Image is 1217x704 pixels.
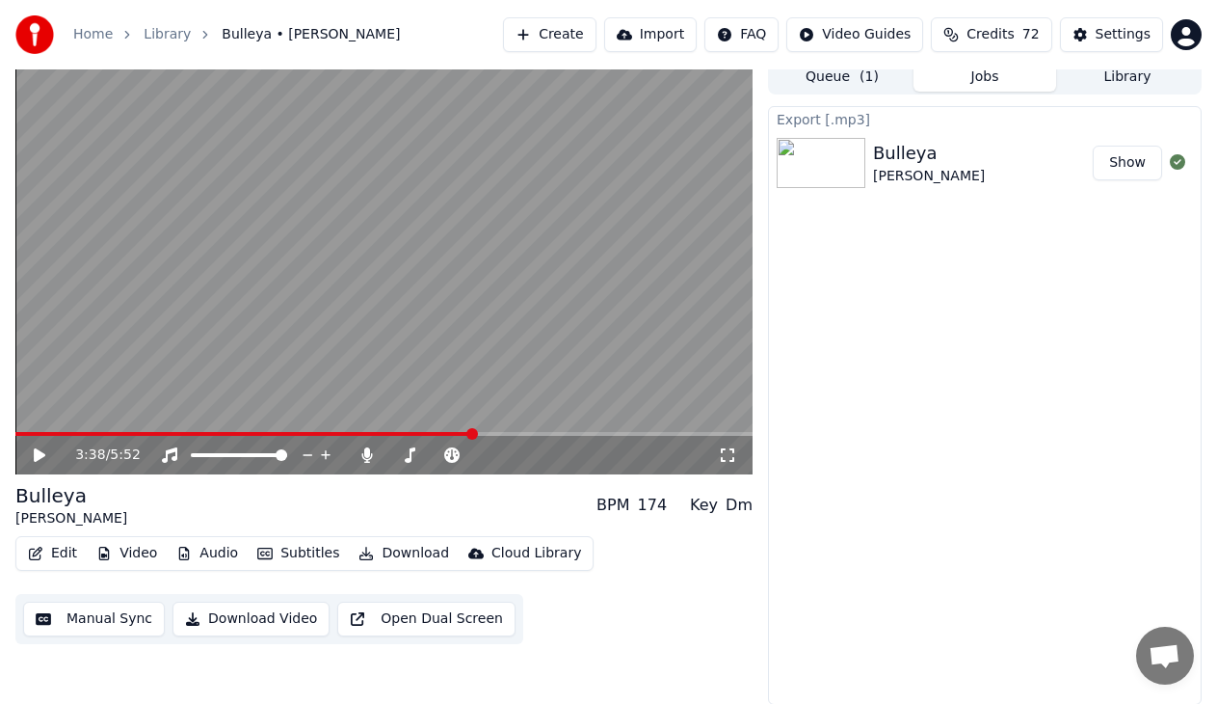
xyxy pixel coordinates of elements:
span: 5:52 [110,446,140,465]
span: ( 1 ) [860,68,879,87]
div: Dm [726,494,753,517]
button: Jobs [913,64,1056,92]
div: Bulleya [15,482,127,509]
div: BPM [596,494,629,517]
a: Library [144,25,191,44]
button: Import [604,17,697,52]
button: Download [351,540,457,567]
div: / [75,446,121,465]
a: Open chat [1136,627,1194,685]
button: Queue [771,64,913,92]
div: Key [690,494,718,517]
a: Home [73,25,113,44]
button: Audio [169,540,246,567]
button: Video Guides [786,17,923,52]
div: Bulleya [873,140,985,167]
button: Download Video [172,602,330,636]
img: youka [15,15,54,54]
button: Show [1093,146,1162,180]
span: 72 [1022,25,1040,44]
div: Export [.mp3] [769,107,1201,130]
button: Credits72 [931,17,1051,52]
div: Settings [1096,25,1151,44]
nav: breadcrumb [73,25,400,44]
button: Edit [20,540,85,567]
div: Cloud Library [491,544,581,563]
button: Open Dual Screen [337,602,516,636]
span: 3:38 [75,446,105,465]
div: [PERSON_NAME] [873,167,985,186]
button: Video [89,540,165,567]
span: Bulleya • [PERSON_NAME] [222,25,400,44]
button: Library [1056,64,1199,92]
span: Credits [966,25,1014,44]
button: Settings [1060,17,1163,52]
div: [PERSON_NAME] [15,509,127,528]
button: Create [503,17,596,52]
button: Manual Sync [23,602,165,636]
button: FAQ [704,17,779,52]
div: 174 [638,494,668,517]
button: Subtitles [250,540,347,567]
